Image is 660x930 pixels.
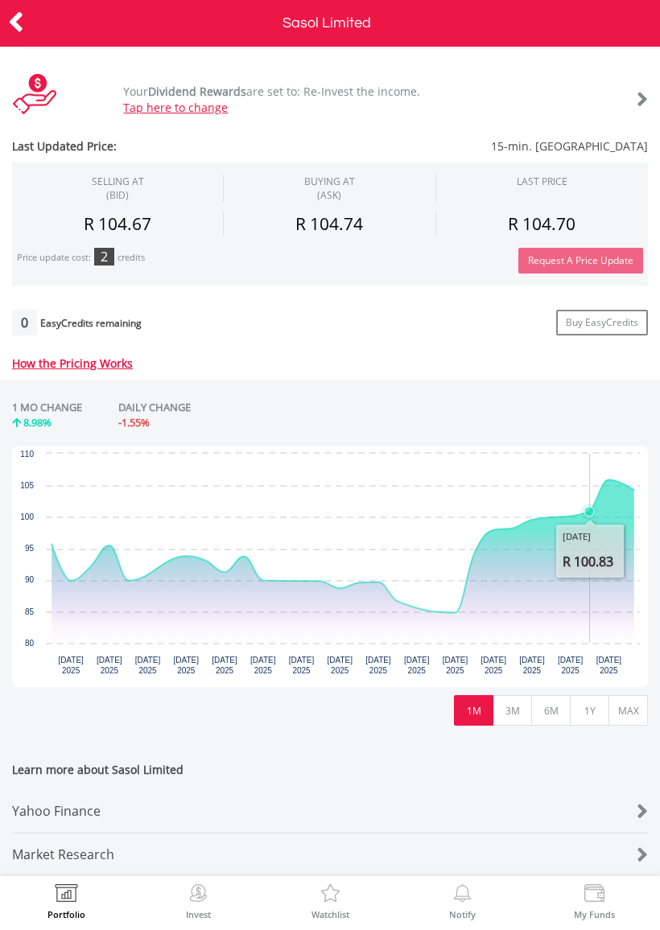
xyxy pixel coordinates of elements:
[148,84,246,99] b: Dividend Rewards
[449,884,476,919] a: Notify
[304,188,355,202] span: (ASK)
[531,695,571,726] button: 6M
[277,138,648,154] span: 15-min. [GEOGRAPHIC_DATA]
[12,833,595,876] div: Market Research
[518,248,643,274] button: Request A Price Update
[111,84,551,116] div: Your are set to: Re-Invest the income.
[365,656,391,675] text: [DATE] 2025
[12,310,37,335] div: 0
[97,656,122,675] text: [DATE] 2025
[508,212,575,235] span: R 104.70
[40,318,142,331] div: EasyCredits remaining
[574,884,615,919] a: My Funds
[328,656,353,675] text: [DATE] 2025
[250,656,276,675] text: [DATE] 2025
[12,446,648,687] div: Chart. Highcharts interactive chart.
[123,100,228,115] a: Tap here to change
[25,607,35,616] text: 85
[311,910,349,919] label: Watchlist
[47,884,85,919] a: Portfolio
[118,400,251,415] div: DAILY CHANGE
[20,481,34,490] text: 105
[295,212,363,235] span: R 104.74
[54,884,79,907] img: View Portfolio
[443,656,468,675] text: [DATE] 2025
[135,656,161,675] text: [DATE] 2025
[12,446,648,687] svg: Interactive chart
[450,884,475,907] img: View Notifications
[92,175,144,202] div: SELLING AT
[25,639,35,648] text: 80
[517,175,567,188] div: LAST PRICE
[556,310,648,335] a: Buy EasyCredits
[23,415,52,430] span: 8.98%
[186,884,211,907] img: Invest Now
[12,138,277,154] span: Last Updated Price:
[584,507,594,516] path: Monday, 18 Aug 2025, 100.83.
[47,910,85,919] label: Portfolio
[118,415,150,430] span: -1.55%
[493,695,532,726] button: 3M
[212,656,237,675] text: [DATE] 2025
[596,656,622,675] text: [DATE] 2025
[12,400,82,415] div: 1 MO CHANGE
[481,656,506,675] text: [DATE] 2025
[174,656,200,675] text: [DATE] 2025
[94,248,114,265] div: 2
[25,575,35,584] text: 90
[92,188,144,202] span: (BID)
[12,356,133,371] a: How the Pricing Works
[289,656,315,675] text: [DATE] 2025
[12,762,648,790] span: Learn more about Sasol Limited
[311,884,349,919] a: Watchlist
[570,695,609,726] button: 1Y
[454,695,493,726] button: 1M
[20,450,34,459] text: 110
[608,695,648,726] button: MAX
[574,910,615,919] label: My Funds
[12,790,648,833] a: Yahoo Finance
[186,910,211,919] label: Invest
[519,656,545,675] text: [DATE] 2025
[20,512,34,521] text: 100
[558,656,584,675] text: [DATE] 2025
[17,252,91,264] div: Price update cost:
[404,656,430,675] text: [DATE] 2025
[84,212,151,235] span: R 104.67
[318,884,343,907] img: Watchlist
[582,884,607,907] img: View Funds
[58,656,84,675] text: [DATE] 2025
[449,910,476,919] label: Notify
[186,884,211,919] a: Invest
[304,175,355,202] span: BUYING AT
[25,544,35,553] text: 95
[12,790,595,833] div: Yahoo Finance
[12,833,648,876] a: Market Research
[118,252,145,264] div: credits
